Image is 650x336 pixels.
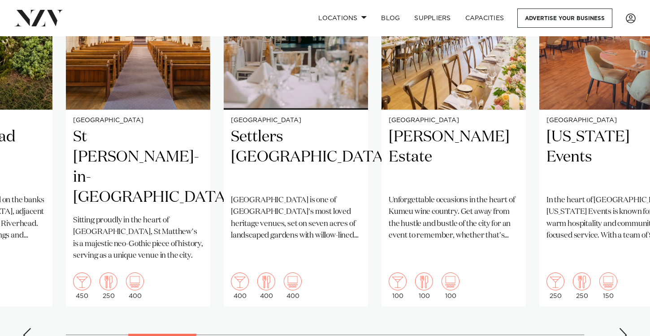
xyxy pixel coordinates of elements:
[73,272,91,299] div: 450
[573,272,591,290] img: dining.png
[389,195,519,242] p: Unforgettable occasions in the heart of Kumeu wine country. Get away from the hustle and bustle o...
[389,117,519,124] small: [GEOGRAPHIC_DATA]
[231,272,249,290] img: cocktail.png
[231,272,249,299] div: 400
[100,272,117,299] div: 250
[415,272,433,299] div: 100
[389,127,519,187] h2: [PERSON_NAME] Estate
[442,272,459,290] img: theatre.png
[100,272,117,290] img: dining.png
[73,117,203,124] small: [GEOGRAPHIC_DATA]
[599,272,617,299] div: 150
[257,272,275,299] div: 400
[415,272,433,290] img: dining.png
[73,215,203,262] p: Sitting proudly in the heart of [GEOGRAPHIC_DATA], St Matthew's is a majestic neo-Gothic piece of...
[599,272,617,290] img: theatre.png
[546,272,564,290] img: cocktail.png
[231,127,361,187] h2: Settlers [GEOGRAPHIC_DATA]
[517,9,612,28] a: Advertise your business
[284,272,302,290] img: theatre.png
[442,272,459,299] div: 100
[73,127,203,208] h2: St [PERSON_NAME]-in-[GEOGRAPHIC_DATA]
[389,272,407,299] div: 100
[257,272,275,290] img: dining.png
[126,272,144,290] img: theatre.png
[573,272,591,299] div: 250
[73,272,91,290] img: cocktail.png
[311,9,374,28] a: Locations
[126,272,144,299] div: 400
[546,272,564,299] div: 250
[231,195,361,242] p: [GEOGRAPHIC_DATA] is one of [GEOGRAPHIC_DATA]'s most loved heritage venues, set on seven acres of...
[231,117,361,124] small: [GEOGRAPHIC_DATA]
[14,10,63,26] img: nzv-logo.png
[374,9,407,28] a: BLOG
[284,272,302,299] div: 400
[458,9,511,28] a: Capacities
[407,9,458,28] a: SUPPLIERS
[389,272,407,290] img: cocktail.png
